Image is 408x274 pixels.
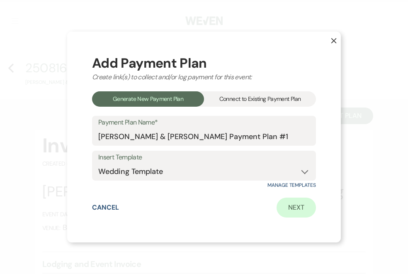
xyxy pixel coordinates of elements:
[92,56,316,70] div: Add Payment Plan
[98,117,310,129] label: Payment Plan Name*
[92,72,316,82] div: Create link(s) to collect and/or log payment for this event:
[92,91,204,107] div: Generate New Payment Plan
[92,204,119,211] button: Cancel
[98,152,310,164] label: Insert Template
[277,198,316,218] a: Next
[204,91,316,107] div: Connect to Existing Payment Plan
[267,182,316,188] a: Manage Templates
